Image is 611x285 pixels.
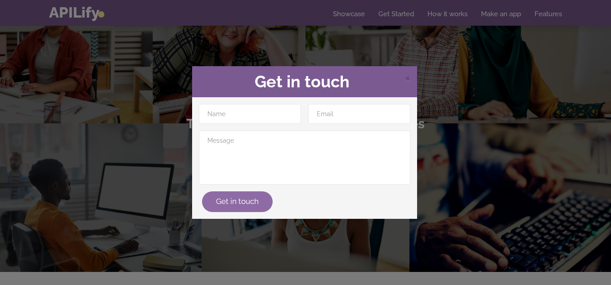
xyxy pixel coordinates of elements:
[405,72,410,83] span: Close
[199,73,410,91] h2: Get in touch
[199,104,301,124] input: Name
[202,191,273,212] button: Get in touch
[308,104,410,124] input: Email
[405,71,410,84] span: ×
